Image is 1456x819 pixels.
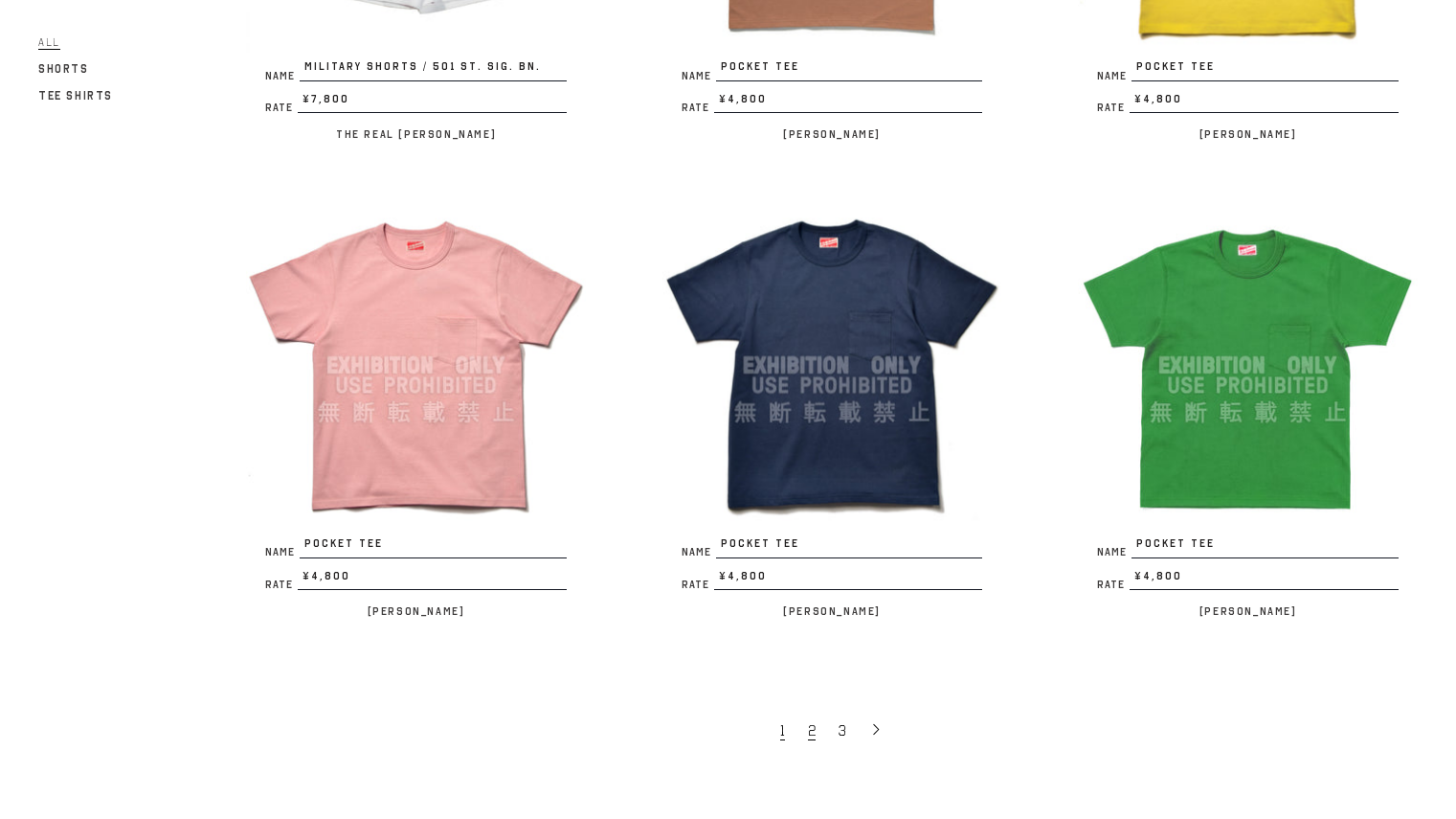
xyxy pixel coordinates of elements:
[1130,568,1399,591] span: ¥4,800
[246,195,586,623] a: POCKET TEE NamePOCKET TEE Rate¥4,800 [PERSON_NAME]
[716,58,983,81] span: POCKET TEE
[1097,580,1130,590] span: Rate
[300,535,567,558] span: POCKET TEE
[265,547,300,557] span: Name
[246,195,586,535] img: POCKET TEE
[662,195,1002,535] img: POCKET TEE
[716,535,983,558] span: POCKET TEE
[1078,600,1418,623] p: [PERSON_NAME]
[1097,71,1131,81] span: Name
[1131,535,1399,558] span: POCKET TEE
[662,123,1002,146] p: [PERSON_NAME]
[38,84,113,107] a: Tee Shirts
[38,35,60,50] span: All
[298,568,567,591] span: ¥4,800
[1097,547,1131,557] span: Name
[38,62,89,76] span: Shorts
[1078,195,1418,623] a: POCKET TEE NamePOCKET TEE Rate¥4,800 [PERSON_NAME]
[246,123,586,146] p: The Real [PERSON_NAME]
[265,71,300,81] span: Name
[682,580,714,590] span: Rate
[662,195,1002,623] a: POCKET TEE NamePOCKET TEE Rate¥4,800 [PERSON_NAME]
[714,568,983,591] span: ¥4,800
[808,721,816,740] span: 2
[298,91,567,114] span: ¥7,800
[1097,102,1130,113] span: Rate
[714,91,983,114] span: ¥4,800
[1078,123,1418,146] p: [PERSON_NAME]
[1130,91,1399,114] span: ¥4,800
[1078,195,1418,535] img: POCKET TEE
[265,580,298,590] span: Rate
[682,71,716,81] span: Name
[682,102,714,113] span: Rate
[38,57,89,80] a: Shorts
[839,721,846,740] span: 3
[798,710,829,750] a: 2
[38,89,113,102] span: Tee Shirts
[38,31,60,54] a: All
[829,710,860,750] a: 3
[1131,58,1399,81] span: POCKET TEE
[780,721,785,740] span: 1
[265,102,298,113] span: Rate
[246,600,586,623] p: [PERSON_NAME]
[300,58,567,81] span: MILITARY SHORTS / 501 st. SIG. BN.
[682,547,716,557] span: Name
[662,600,1002,623] p: [PERSON_NAME]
